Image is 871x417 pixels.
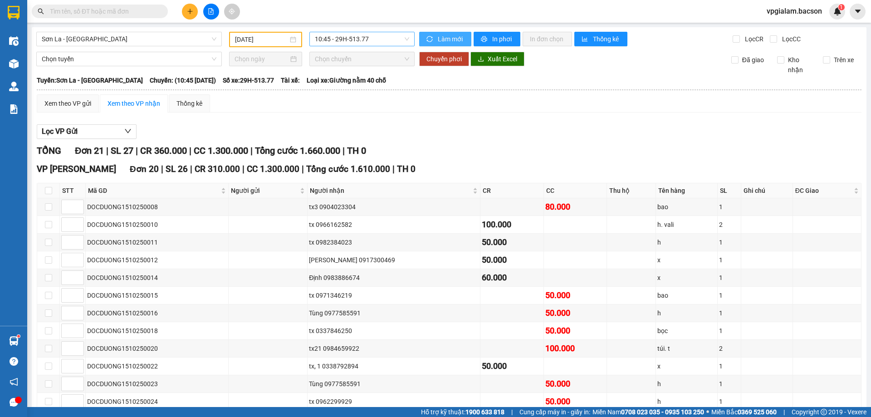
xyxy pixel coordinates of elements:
[545,307,605,319] div: 50.000
[224,4,240,20] button: aim
[86,322,229,340] td: DOCDUONG1510250018
[830,55,857,65] span: Trên xe
[315,52,409,66] span: Chọn chuyến
[719,308,739,318] div: 1
[86,304,229,322] td: DOCDUONG1510250016
[854,7,862,15] span: caret-down
[545,201,605,213] div: 80.000
[833,7,842,15] img: icon-new-feature
[10,357,18,366] span: question-circle
[86,393,229,411] td: DOCDUONG1510250024
[419,32,471,46] button: syncLàm mới
[739,55,768,65] span: Đã giao
[657,290,715,300] div: bao
[182,4,198,20] button: plus
[250,145,253,156] span: |
[87,220,227,230] div: DOCDUONG1510250010
[838,4,845,10] sup: 1
[657,202,715,212] div: bao
[309,220,479,230] div: tx 0966162582
[593,34,620,44] span: Thống kê
[582,36,589,43] span: bar-chart
[86,375,229,393] td: DOCDUONG1510250023
[545,289,605,302] div: 50.000
[719,343,739,353] div: 2
[397,164,416,174] span: TH 0
[60,183,86,198] th: STT
[719,326,739,336] div: 1
[392,164,395,174] span: |
[9,59,19,69] img: warehouse-icon
[203,4,219,20] button: file-add
[343,145,345,156] span: |
[87,237,227,247] div: DOCDUONG1510250011
[87,273,227,283] div: DOCDUONG1510250014
[309,290,479,300] div: tx 0971346219
[235,54,289,64] input: Chọn ngày
[309,343,479,353] div: tx21 0984659922
[465,408,504,416] strong: 1900 633 818
[87,255,227,265] div: DOCDUONG1510250012
[478,56,484,63] span: download
[87,290,227,300] div: DOCDUONG1510250015
[706,410,709,414] span: ⚪️
[840,4,843,10] span: 1
[223,75,274,85] span: Số xe: 29H-513.77
[124,128,132,135] span: down
[195,164,240,174] span: CR 310.000
[309,379,479,389] div: Tùng 0977585591
[87,202,227,212] div: DOCDUONG1510250008
[711,407,777,417] span: Miền Bắc
[784,55,816,75] span: Kho nhận
[821,409,827,415] span: copyright
[189,145,191,156] span: |
[302,164,304,174] span: |
[136,145,138,156] span: |
[108,98,160,108] div: Xem theo VP nhận
[229,8,235,15] span: aim
[482,218,542,231] div: 100.000
[17,335,20,338] sup: 1
[307,75,386,85] span: Loại xe: Giường nằm 40 chỗ
[778,34,802,44] span: Lọc CC
[545,378,605,390] div: 50.000
[741,34,765,44] span: Lọc CR
[194,145,248,156] span: CC 1.300.000
[161,164,163,174] span: |
[42,32,216,46] span: Sơn La - Hà Nội
[309,273,479,283] div: Định 0983886674
[309,361,479,371] div: tx, 1 0338792894
[44,98,91,108] div: Xem theo VP gửi
[87,308,227,318] div: DOCDUONG1510250016
[309,202,479,212] div: tx3 0904023304
[719,397,739,407] div: 1
[37,77,143,84] b: Tuyến: Sơn La - [GEOGRAPHIC_DATA]
[482,271,542,284] div: 60.000
[482,236,542,249] div: 50.000
[309,326,479,336] div: tx 0337846250
[488,54,517,64] span: Xuất Excel
[719,237,739,247] div: 1
[37,124,137,139] button: Lọc VP Gửi
[741,183,793,198] th: Ghi chú
[657,308,715,318] div: h
[231,186,298,196] span: Người gửi
[438,34,464,44] span: Làm mới
[75,145,104,156] span: Đơn 21
[86,269,229,287] td: DOCDUONG1510250014
[86,340,229,358] td: DOCDUONG1510250020
[481,36,489,43] span: printer
[42,126,78,137] span: Lọc VP Gửi
[657,220,715,230] div: h. vali
[309,255,479,265] div: [PERSON_NAME] 0917300469
[140,145,187,156] span: CR 360.000
[657,343,715,353] div: túi. t
[111,145,133,156] span: SL 27
[208,8,214,15] span: file-add
[87,397,227,407] div: DOCDUONG1510250024
[482,360,542,373] div: 50.000
[176,98,202,108] div: Thống kê
[37,145,61,156] span: TỔNG
[10,398,18,407] span: message
[8,6,20,20] img: logo-vxr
